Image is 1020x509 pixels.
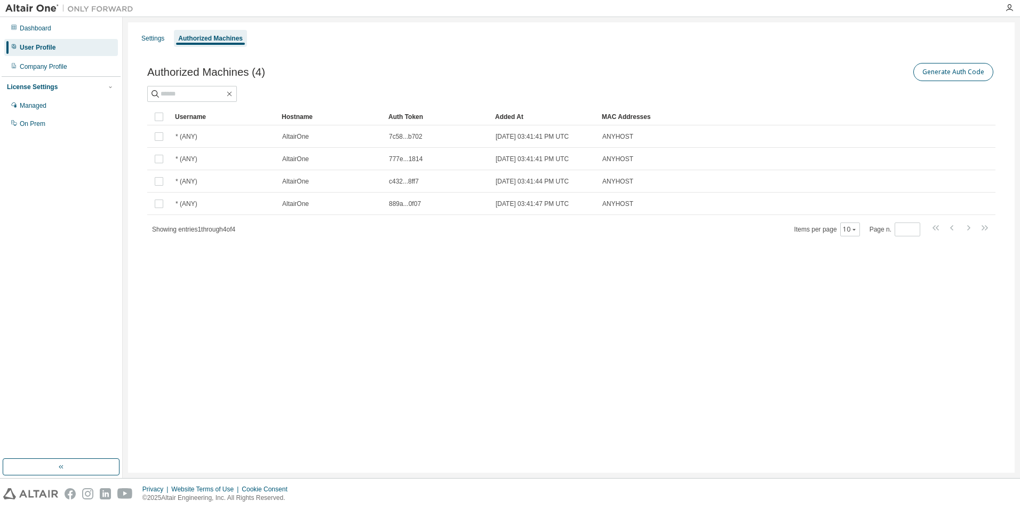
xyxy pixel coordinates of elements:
[496,155,569,163] span: [DATE] 03:41:41 PM UTC
[496,132,569,141] span: [DATE] 03:41:41 PM UTC
[142,485,171,494] div: Privacy
[178,34,243,43] div: Authorized Machines
[142,494,294,503] p: © 2025 Altair Engineering, Inc. All Rights Reserved.
[82,488,93,499] img: instagram.svg
[282,177,309,186] span: AltairOne
[495,108,593,125] div: Added At
[20,101,46,110] div: Managed
[100,488,111,499] img: linkedin.svg
[496,200,569,208] span: [DATE] 03:41:47 PM UTC
[602,132,633,141] span: ANYHOST
[389,200,421,208] span: 889a...0f07
[20,24,51,33] div: Dashboard
[3,488,58,499] img: altair_logo.svg
[20,120,45,128] div: On Prem
[602,155,633,163] span: ANYHOST
[389,132,423,141] span: 7c58...b702
[389,177,419,186] span: c432...8ff7
[176,200,197,208] span: * (ANY)
[282,132,309,141] span: AltairOne
[176,132,197,141] span: * (ANY)
[388,108,487,125] div: Auth Token
[913,63,993,81] button: Generate Auth Code
[602,177,633,186] span: ANYHOST
[7,83,58,91] div: License Settings
[282,200,309,208] span: AltairOne
[152,226,235,233] span: Showing entries 1 through 4 of 4
[602,200,633,208] span: ANYHOST
[496,177,569,186] span: [DATE] 03:41:44 PM UTC
[176,177,197,186] span: * (ANY)
[5,3,139,14] img: Altair One
[171,485,242,494] div: Website Terms of Use
[282,108,380,125] div: Hostname
[870,222,920,236] span: Page n.
[602,108,883,125] div: MAC Addresses
[176,155,197,163] span: * (ANY)
[141,34,164,43] div: Settings
[282,155,309,163] span: AltairOne
[65,488,76,499] img: facebook.svg
[794,222,860,236] span: Items per page
[242,485,293,494] div: Cookie Consent
[389,155,423,163] span: 777e...1814
[20,62,67,71] div: Company Profile
[20,43,55,52] div: User Profile
[147,66,265,78] span: Authorized Machines (4)
[843,225,857,234] button: 10
[175,108,273,125] div: Username
[117,488,133,499] img: youtube.svg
